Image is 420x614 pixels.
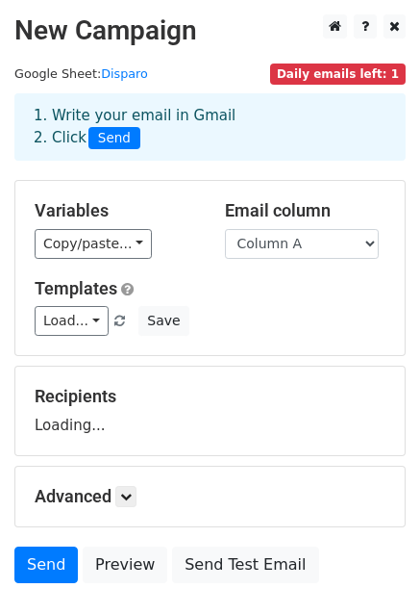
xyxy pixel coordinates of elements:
[35,200,196,221] h5: Variables
[172,547,318,583] a: Send Test Email
[83,547,167,583] a: Preview
[35,386,385,407] h5: Recipients
[225,200,386,221] h5: Email column
[35,486,385,507] h5: Advanced
[14,14,406,47] h2: New Campaign
[35,278,117,298] a: Templates
[35,229,152,259] a: Copy/paste...
[88,127,140,150] span: Send
[101,66,148,81] a: Disparo
[14,547,78,583] a: Send
[35,306,109,336] a: Load...
[19,105,401,149] div: 1. Write your email in Gmail 2. Click
[35,386,385,436] div: Loading...
[138,306,188,336] button: Save
[14,66,148,81] small: Google Sheet:
[270,64,406,85] span: Daily emails left: 1
[270,66,406,81] a: Daily emails left: 1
